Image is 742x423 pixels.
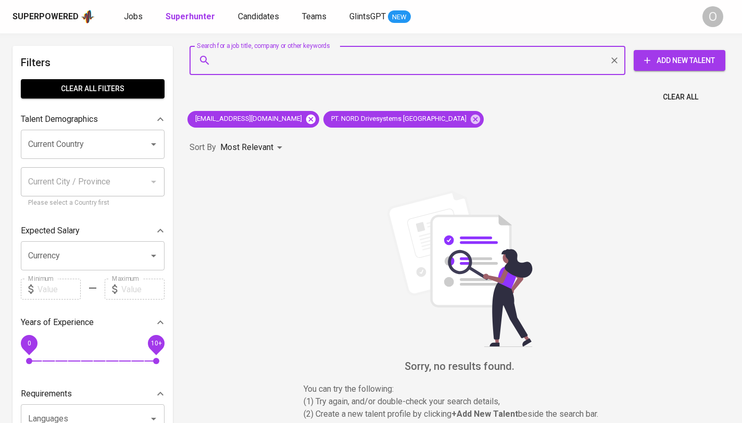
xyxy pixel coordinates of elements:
[349,11,386,21] span: GlintsGPT
[190,141,216,154] p: Sort By
[21,312,165,333] div: Years of Experience
[382,191,538,347] img: file_searching.svg
[659,88,702,107] button: Clear All
[451,409,518,419] b: + Add New Talent
[304,395,616,408] p: (1) Try again, and/or double-check your search details,
[302,10,329,23] a: Teams
[27,340,31,347] span: 0
[28,198,157,208] p: Please select a Country first
[642,54,717,67] span: Add New Talent
[146,248,161,263] button: Open
[302,11,326,21] span: Teams
[124,11,143,21] span: Jobs
[12,11,79,23] div: Superpowered
[21,54,165,71] h6: Filters
[166,11,215,21] b: Superhunter
[21,383,165,404] div: Requirements
[220,138,286,157] div: Most Relevant
[37,279,81,300] input: Value
[21,109,165,130] div: Talent Demographics
[21,220,165,241] div: Expected Salary
[349,10,411,23] a: GlintsGPT NEW
[187,111,319,128] div: [EMAIL_ADDRESS][DOMAIN_NAME]
[702,6,723,27] div: O
[663,91,698,104] span: Clear All
[323,114,473,124] span: PT. NORD Drivesystems [GEOGRAPHIC_DATA]
[29,82,156,95] span: Clear All filters
[634,50,725,71] button: Add New Talent
[323,111,484,128] div: PT. NORD Drivesystems [GEOGRAPHIC_DATA]
[121,279,165,300] input: Value
[166,10,217,23] a: Superhunter
[12,9,95,24] a: Superpoweredapp logo
[81,9,95,24] img: app logo
[238,11,279,21] span: Candidates
[187,114,308,124] span: [EMAIL_ADDRESS][DOMAIN_NAME]
[21,316,94,329] p: Years of Experience
[21,79,165,98] button: Clear All filters
[304,408,616,420] p: (2) Create a new talent profile by clicking beside the search bar.
[220,141,273,154] p: Most Relevant
[21,388,72,400] p: Requirements
[146,137,161,152] button: Open
[238,10,281,23] a: Candidates
[607,53,622,68] button: Clear
[304,383,616,395] p: You can try the following :
[150,340,161,347] span: 10+
[21,225,80,237] p: Expected Salary
[21,113,98,126] p: Talent Demographics
[190,358,730,375] h6: Sorry, no results found.
[124,10,145,23] a: Jobs
[388,12,411,22] span: NEW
